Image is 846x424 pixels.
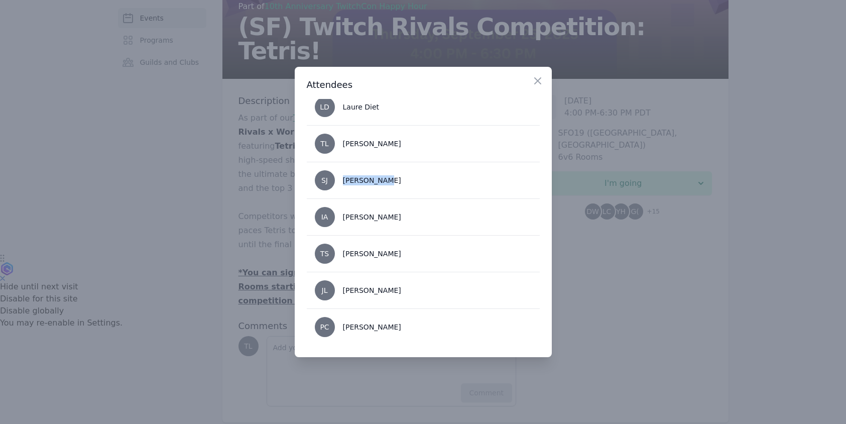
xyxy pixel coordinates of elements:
div: Laure Diet [343,102,380,112]
h3: Attendees [307,79,540,91]
div: [PERSON_NAME] [343,322,401,332]
span: TL [320,140,328,147]
span: PC [320,324,329,331]
span: JL [322,287,328,294]
div: [PERSON_NAME] [343,175,401,185]
div: [PERSON_NAME] [343,139,401,149]
span: LD [320,103,329,111]
div: [PERSON_NAME] [343,212,401,222]
span: SJ [321,177,328,184]
div: [PERSON_NAME] [343,249,401,259]
span: TS [320,250,329,257]
span: IA [321,214,328,221]
div: [PERSON_NAME] [343,285,401,295]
